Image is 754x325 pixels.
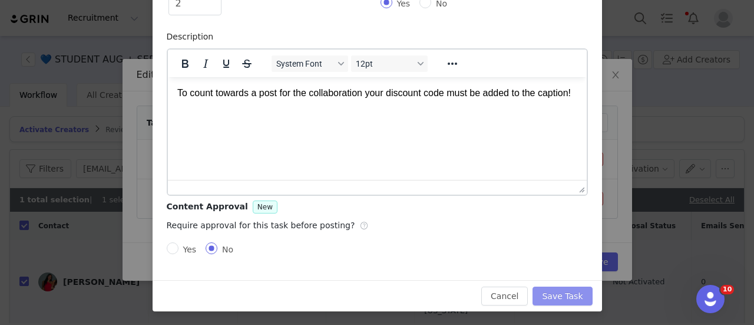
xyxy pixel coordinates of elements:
div: Press the Up and Down arrow keys to resize the editor. [574,180,587,195]
span: Require approval for this task before posting? [167,221,369,230]
iframe: Intercom live chat [696,285,725,313]
span: Content Approval [167,202,248,211]
button: Save Task [533,287,592,306]
span: New [257,203,273,211]
button: Reveal or hide additional toolbar items [442,55,462,72]
span: System Font [276,59,334,68]
button: Bold [175,55,195,72]
span: 12pt [356,59,414,68]
span: No [217,245,238,254]
span: Yes [178,245,201,254]
iframe: Rich Text Area [168,77,587,180]
span: 10 [720,285,734,294]
button: Fonts [272,55,348,72]
button: Font sizes [351,55,428,72]
button: Italic [196,55,216,72]
button: Cancel [481,287,528,306]
button: Strikethrough [237,55,257,72]
button: Underline [216,55,236,72]
label: Description [167,32,220,41]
